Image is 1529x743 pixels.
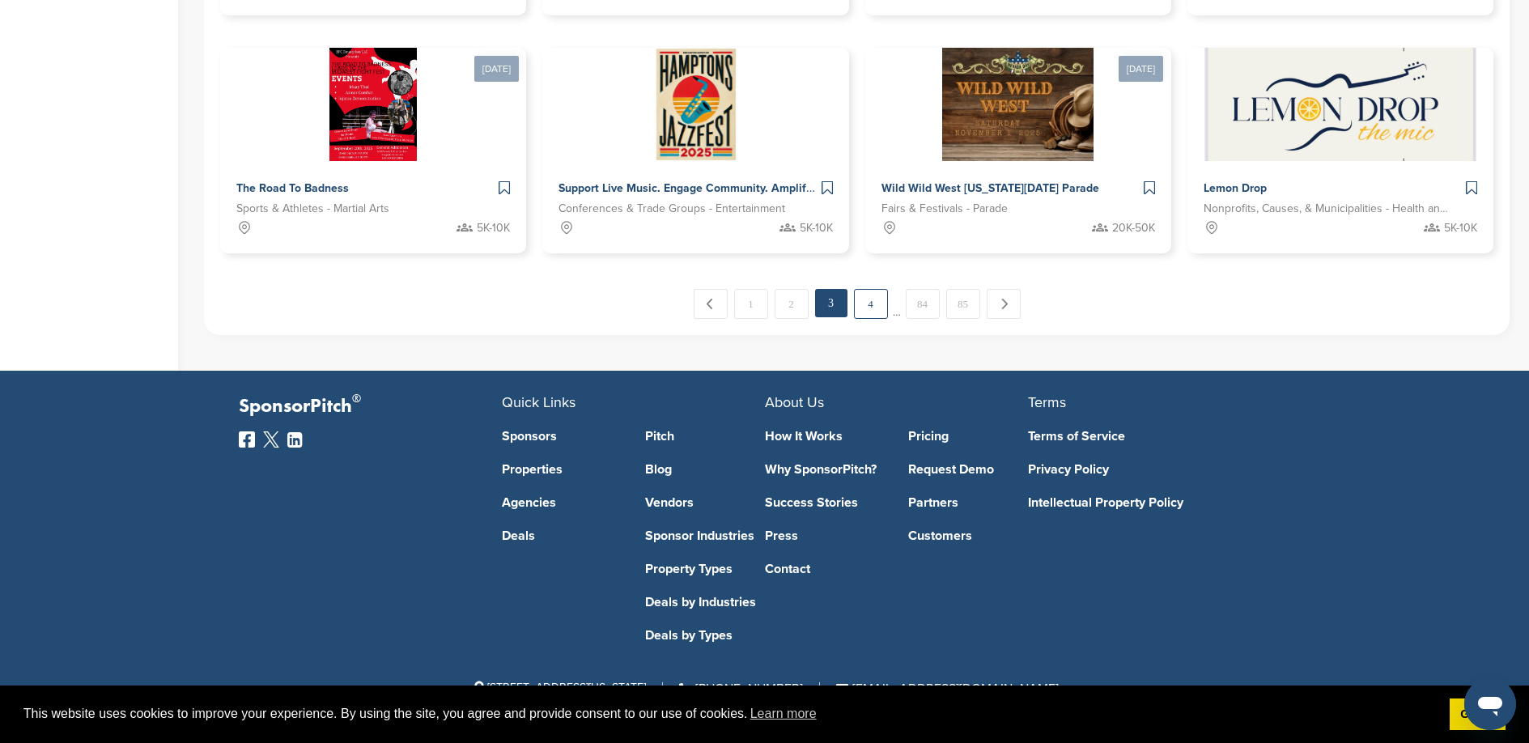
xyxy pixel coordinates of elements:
[502,529,622,542] a: Deals
[502,430,622,443] a: Sponsors
[502,463,622,476] a: Properties
[836,681,1059,697] a: [EMAIL_ADDRESS][DOMAIN_NAME]
[881,200,1008,218] span: Fairs & Festivals - Parade
[854,289,888,319] a: 4
[236,200,389,218] span: Sports & Athletes - Martial Arts
[645,629,765,642] a: Deals by Types
[502,393,575,411] span: Quick Links
[946,289,980,319] a: 85
[800,219,833,237] span: 5K-10K
[906,289,940,319] a: 84
[908,463,1028,476] a: Request Demo
[1187,48,1493,253] a: Sponsorpitch & Lemon Drop Nonprofits, Causes, & Municipalities - Health and Wellness 5K-10K
[987,289,1021,319] a: Next →
[1444,219,1477,237] span: 5K-10K
[908,430,1028,443] a: Pricing
[220,22,526,253] a: [DATE] Sponsorpitch & The Road To Badness Sports & Athletes - Martial Arts 5K-10K
[542,48,848,253] a: Sponsorpitch & Support Live Music. Engage Community. Amplify Your Brand Conferences & Trade Group...
[765,393,824,411] span: About Us
[1204,200,1453,218] span: Nonprofits, Causes, & Municipalities - Health and Wellness
[645,563,765,575] a: Property Types
[474,56,519,82] div: [DATE]
[1204,48,1476,161] img: Sponsorpitch &
[1028,463,1267,476] a: Privacy Policy
[645,496,765,509] a: Vendors
[942,48,1094,161] img: Sponsorpitch &
[645,463,765,476] a: Blog
[471,681,646,694] span: [STREET_ADDRESS][US_STATE]
[653,48,738,161] img: Sponsorpitch &
[236,181,349,195] span: The Road To Badness
[502,496,622,509] a: Agencies
[239,431,255,448] img: Facebook
[881,181,1099,195] span: Wild Wild West [US_STATE][DATE] Parade
[908,496,1028,509] a: Partners
[352,388,361,409] span: ®
[765,430,885,443] a: How It Works
[477,219,510,237] span: 5K-10K
[1204,181,1267,195] span: Lemon Drop
[765,529,885,542] a: Press
[865,22,1171,253] a: [DATE] Sponsorpitch & Wild Wild West [US_STATE][DATE] Parade Fairs & Festivals - Parade 20K-50K
[645,430,765,443] a: Pitch
[694,289,728,319] a: ← Previous
[239,395,502,418] p: SponsorPitch
[734,289,768,319] a: 1
[765,463,885,476] a: Why SponsorPitch?
[765,563,885,575] a: Contact
[329,48,417,161] img: Sponsorpitch &
[645,596,765,609] a: Deals by Industries
[765,496,885,509] a: Success Stories
[1028,430,1267,443] a: Terms of Service
[775,289,809,319] a: 2
[1464,678,1516,730] iframe: Button to launch messaging window
[1450,698,1506,731] a: dismiss cookie message
[893,289,901,318] span: …
[1028,393,1066,411] span: Terms
[645,529,765,542] a: Sponsor Industries
[1119,56,1163,82] div: [DATE]
[263,431,279,448] img: Twitter
[748,702,819,726] a: learn more about cookies
[908,529,1028,542] a: Customers
[559,200,785,218] span: Conferences & Trade Groups - Entertainment
[815,289,847,317] em: 3
[1112,219,1155,237] span: 20K-50K
[1028,496,1267,509] a: Intellectual Property Policy
[23,702,1437,726] span: This website uses cookies to improve your experience. By using the site, you agree and provide co...
[559,181,872,195] span: Support Live Music. Engage Community. Amplify Your Brand
[679,681,803,697] a: [PHONE_NUMBER]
